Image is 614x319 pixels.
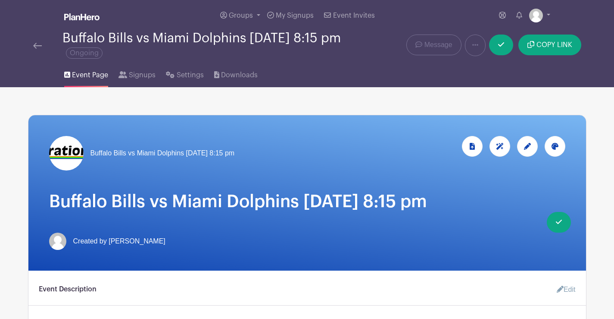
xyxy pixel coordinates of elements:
span: Created by [PERSON_NAME] [73,236,165,246]
img: back-arrow-29a5d9b10d5bd6ae65dc969a981735edf675c4d7a1fe02e03b50dbd4ba3cdb55.svg [33,43,42,49]
span: Buffalo Bills vs Miami Dolphins [DATE] 8:15 pm [90,148,235,158]
a: Buffalo Bills vs Miami Dolphins [DATE] 8:15 pm [49,136,235,171]
span: COPY LINK [536,41,572,48]
span: My Signups [276,12,314,19]
span: Downloads [221,70,258,80]
button: COPY LINK [518,35,581,55]
img: logo%20reduced%20for%20Plan%20Hero.jpg [49,136,84,171]
span: Settings [177,70,204,80]
h1: Buffalo Bills vs Miami Dolphins [DATE] 8:15 pm [49,191,565,212]
span: Event Page [72,70,108,80]
span: Event Invites [333,12,375,19]
a: Settings [166,60,203,87]
a: Signups [118,60,156,87]
h6: Event Description [39,285,97,294]
img: logo_white-6c42ec7e38ccf1d336a20a19083b03d10ae64f83f12c07503d8b9e83406b4c7d.svg [64,13,100,20]
a: Event Page [64,60,108,87]
img: default-ce2991bfa6775e67f084385cd625a349d9dcbb7a52a09fb2fda1e96e2d18dcdb.png [529,9,543,22]
span: Message [424,40,452,50]
a: Message [406,35,461,55]
span: Signups [129,70,156,80]
span: Ongoing [66,47,103,59]
div: Buffalo Bills vs Miami Dolphins [DATE] 8:15 pm [62,31,342,60]
span: Groups [229,12,253,19]
img: default-ce2991bfa6775e67f084385cd625a349d9dcbb7a52a09fb2fda1e96e2d18dcdb.png [49,233,66,250]
a: Edit [550,281,576,298]
a: Downloads [214,60,258,87]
